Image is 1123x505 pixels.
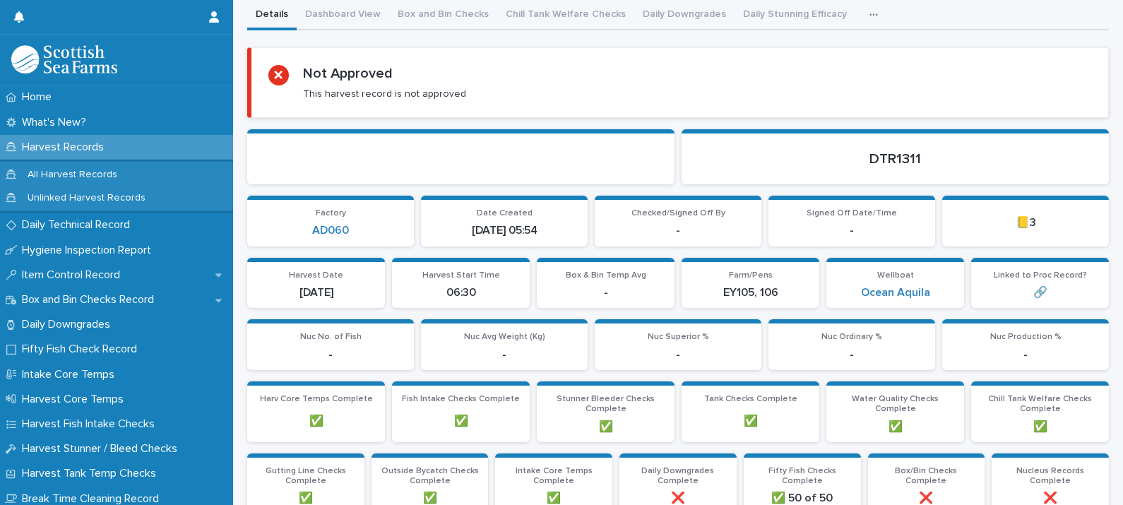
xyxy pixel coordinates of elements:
[990,333,1062,341] span: Nuc Production %
[821,333,882,341] span: Nuc Ordinary %
[300,333,362,341] span: Nuc No. of Fish
[247,1,297,30] button: Details
[951,348,1100,362] p: -
[545,286,666,299] p: -
[566,271,646,280] span: Box & Bin Temp Avg
[877,271,914,280] span: Wellboat
[16,293,165,307] p: Box and Bin Checks Record
[16,141,115,154] p: Harvest Records
[11,45,117,73] img: mMrefqRFQpe26GRNOUkG
[16,343,148,356] p: Fifty Fish Check Record
[464,333,545,341] span: Nuc Avg Weight (Kg)
[429,348,579,362] p: -
[648,333,709,341] span: Nuc Superior %
[1016,467,1084,485] span: Nucleus Records Complete
[312,224,349,237] a: AD060
[16,169,129,181] p: All Harvest Records
[690,286,811,299] p: EY105, 106
[545,420,666,434] p: ✅
[980,286,1100,299] p: 🔗
[603,348,753,362] p: -
[641,467,714,485] span: Daily Downgrades Complete
[256,286,376,299] p: [DATE]
[380,492,480,505] p: ✅
[16,467,167,480] p: Harvest Tank Temp Checks
[895,467,957,485] span: Box/Bin Checks Complete
[768,467,836,485] span: Fifty Fish Checks Complete
[497,1,634,30] button: Chill Tank Welfare Checks
[807,209,897,218] span: Signed Off Date/Time
[16,90,63,104] p: Home
[852,395,939,413] span: Water Quality Checks Complete
[422,271,500,280] span: Harvest Start Time
[256,415,376,428] p: ✅
[631,209,725,218] span: Checked/Signed Off By
[980,420,1100,434] p: ✅
[699,150,1092,167] p: DTR1311
[16,368,126,381] p: Intake Core Temps
[389,1,497,30] button: Box and Bin Checks
[260,395,373,403] span: Harv Core Temps Complete
[16,218,141,232] p: Daily Technical Record
[516,467,593,485] span: Intake Core Temps Complete
[877,492,977,505] p: ❌
[477,209,533,218] span: Date Created
[16,116,97,129] p: What's New?
[266,467,346,485] span: Gutting Line Checks Complete
[303,88,466,100] p: This harvest record is not approved
[690,415,811,428] p: ✅
[289,271,343,280] span: Harvest Date
[16,268,131,282] p: Item Control Record
[777,224,927,237] p: -
[16,192,157,204] p: Unlinked Harvest Records
[504,492,604,505] p: ✅
[861,286,930,299] a: Ocean Aquila
[16,244,162,257] p: Hygiene Inspection Report
[994,271,1087,280] span: Linked to Proc Record?
[557,395,655,413] span: Stunner Bleeder Checks Complete
[429,224,579,237] p: [DATE] 05:54
[951,216,1100,230] p: 📒3
[735,1,855,30] button: Daily Stunning Efficacy
[988,395,1092,413] span: Chill Tank Welfare Checks Complete
[316,209,346,218] span: Factory
[16,417,166,431] p: Harvest Fish Intake Checks
[1000,492,1100,505] p: ❌
[634,1,735,30] button: Daily Downgrades
[835,420,956,434] p: ✅
[256,492,356,505] p: ✅
[381,467,479,485] span: Outside Bycatch Checks Complete
[16,442,189,456] p: Harvest Stunner / Bleed Checks
[752,492,852,505] p: ✅ 50 of 50
[303,65,393,82] h2: Not Approved
[402,395,520,403] span: Fish Intake Checks Complete
[777,348,927,362] p: -
[400,286,521,299] p: 06:30
[628,492,728,505] p: ❌
[729,271,773,280] span: Farm/Pens
[16,318,121,331] p: Daily Downgrades
[297,1,389,30] button: Dashboard View
[256,348,405,362] p: -
[704,395,797,403] span: Tank Checks Complete
[16,393,135,406] p: Harvest Core Temps
[400,415,521,428] p: ✅
[603,224,753,237] p: -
